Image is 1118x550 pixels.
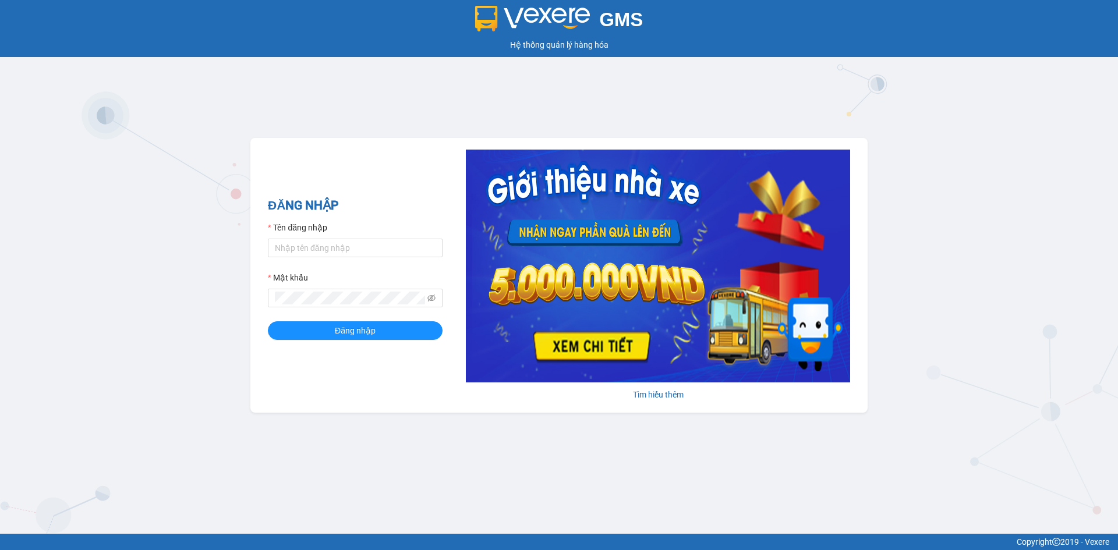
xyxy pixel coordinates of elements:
img: banner-0 [466,150,850,382]
span: GMS [599,9,643,30]
div: Hệ thống quản lý hàng hóa [3,38,1115,51]
span: eye-invisible [427,294,436,302]
h2: ĐĂNG NHẬP [268,196,443,215]
span: Đăng nhập [335,324,376,337]
label: Tên đăng nhập [268,221,327,234]
input: Tên đăng nhập [268,239,443,257]
img: logo 2 [475,6,590,31]
button: Đăng nhập [268,321,443,340]
input: Mật khẩu [275,292,425,304]
span: copyright [1052,538,1060,546]
div: Copyright 2019 - Vexere [9,535,1109,548]
div: Tìm hiểu thêm [466,388,850,401]
label: Mật khẩu [268,271,308,284]
a: GMS [475,17,643,27]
